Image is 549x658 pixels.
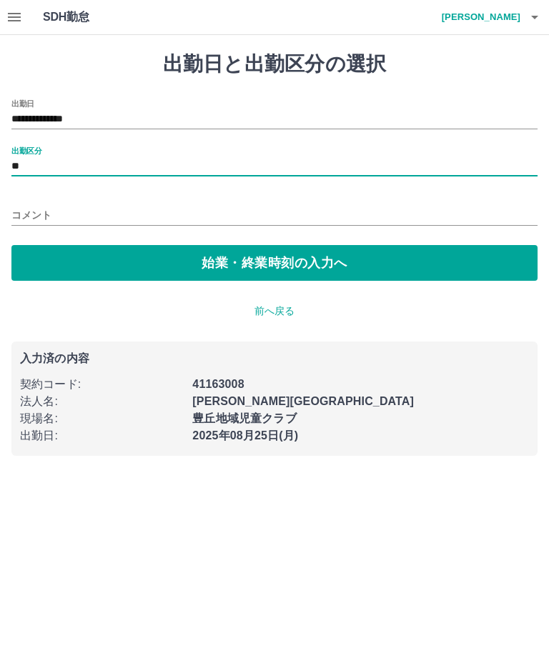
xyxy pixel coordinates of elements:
[192,412,296,424] b: 豊丘地域児童クラブ
[20,427,184,444] p: 出勤日 :
[20,410,184,427] p: 現場名 :
[20,353,529,364] p: 入力済の内容
[192,395,414,407] b: [PERSON_NAME][GEOGRAPHIC_DATA]
[11,145,41,156] label: 出勤区分
[20,376,184,393] p: 契約コード :
[192,429,298,442] b: 2025年08月25日(月)
[11,245,538,281] button: 始業・終業時刻の入力へ
[11,98,34,109] label: 出勤日
[20,393,184,410] p: 法人名 :
[192,378,244,390] b: 41163008
[11,52,538,76] h1: 出勤日と出勤区分の選択
[11,304,538,319] p: 前へ戻る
